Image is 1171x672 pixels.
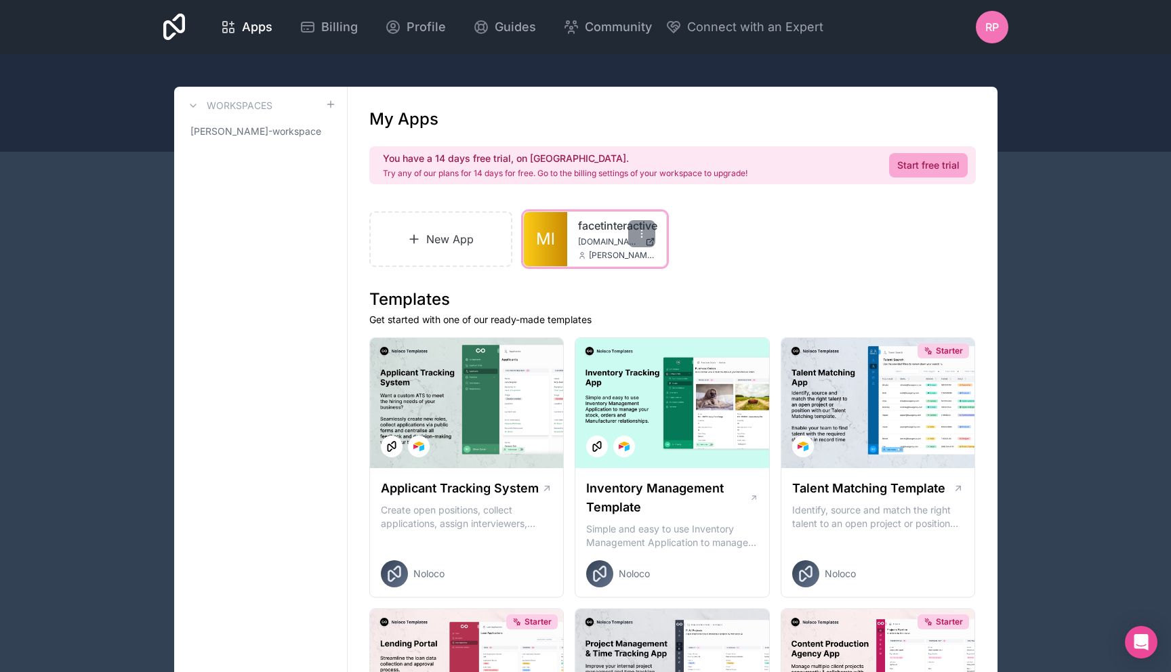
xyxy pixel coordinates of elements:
[1125,626,1157,658] div: Open Intercom Messenger
[185,98,272,114] a: Workspaces
[369,289,976,310] h1: Templates
[619,441,630,452] img: Airtable Logo
[619,567,650,581] span: Noloco
[586,479,749,517] h1: Inventory Management Template
[413,567,445,581] span: Noloco
[383,168,747,179] p: Try any of our plans for 14 days for free. Go to the billing settings of your workspace to upgrade!
[578,236,640,247] span: [DOMAIN_NAME]
[552,12,663,42] a: Community
[825,567,856,581] span: Noloco
[185,119,336,144] a: [PERSON_NAME]-workspace
[207,99,272,112] h3: Workspaces
[374,12,457,42] a: Profile
[578,236,655,247] a: [DOMAIN_NAME]
[798,441,808,452] img: Airtable Logo
[524,212,567,266] a: Ml
[578,217,655,234] a: facetinteractive
[369,108,438,130] h1: My Apps
[936,616,963,627] span: Starter
[586,522,758,549] p: Simple and easy to use Inventory Management Application to manage your stock, orders and Manufact...
[242,18,272,37] span: Apps
[190,125,321,138] span: [PERSON_NAME]-workspace
[381,503,553,530] p: Create open positions, collect applications, assign interviewers, centralise candidate feedback a...
[589,250,655,261] span: [PERSON_NAME][EMAIL_ADDRESS][DOMAIN_NAME]
[369,211,513,267] a: New App
[525,616,552,627] span: Starter
[936,345,963,356] span: Starter
[407,18,446,37] span: Profile
[536,228,555,250] span: Ml
[413,441,424,452] img: Airtable Logo
[665,18,823,37] button: Connect with an Expert
[321,18,358,37] span: Billing
[585,18,652,37] span: Community
[289,12,369,42] a: Billing
[889,153,968,177] a: Start free trial
[209,12,283,42] a: Apps
[985,19,999,35] span: RP
[462,12,547,42] a: Guides
[381,479,539,498] h1: Applicant Tracking System
[687,18,823,37] span: Connect with an Expert
[369,313,976,327] p: Get started with one of our ready-made templates
[792,479,945,498] h1: Talent Matching Template
[383,152,747,165] h2: You have a 14 days free trial, on [GEOGRAPHIC_DATA].
[495,18,536,37] span: Guides
[792,503,964,530] p: Identify, source and match the right talent to an open project or position with our Talent Matchi...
